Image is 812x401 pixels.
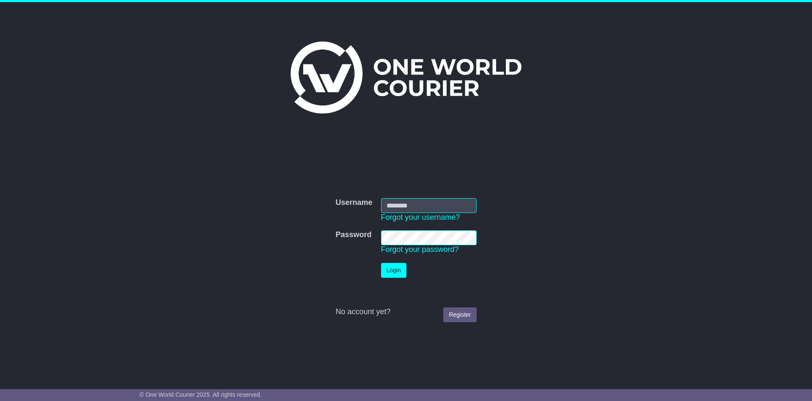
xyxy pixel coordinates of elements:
img: One World [291,41,521,113]
a: Register [443,307,476,322]
div: No account yet? [335,307,476,317]
a: Forgot your username? [381,213,460,221]
label: Password [335,230,371,240]
button: Login [381,263,406,278]
span: © One World Courier 2025. All rights reserved. [140,391,262,398]
a: Forgot your password? [381,245,459,254]
label: Username [335,198,372,207]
